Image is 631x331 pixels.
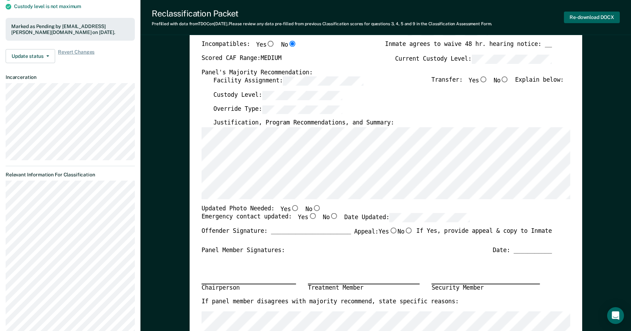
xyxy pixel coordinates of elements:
label: Scored CAF Range: MEDIUM [202,55,282,64]
input: No [500,77,509,83]
label: Yes [379,228,397,236]
input: No [312,205,321,211]
span: Revert Changes [58,49,94,63]
label: No [323,214,338,223]
label: Yes [468,77,487,86]
dt: Relevant Information For Classification [6,172,135,178]
div: Chairperson [202,284,296,292]
label: No [493,77,509,86]
div: Treatment Member [308,284,419,292]
input: No [330,214,338,219]
div: Security Member [432,284,540,292]
label: No [305,205,321,214]
input: Override Type: [262,105,342,114]
div: Date: ___________ [493,246,552,254]
label: No [281,41,296,49]
button: Re-download DOCX [564,12,620,23]
div: Offender Signature: _______________________ If Yes, provide appeal & copy to Inmate [202,228,552,246]
label: Appeal: [354,228,413,241]
label: Yes [298,214,317,223]
div: Inmate agrees to waive 48 hr. hearing notice: __ [385,41,552,55]
span: maximum [59,4,81,9]
label: Justification, Program Recommendations, and Summary: [213,120,394,127]
label: Facility Assignment: [213,77,363,86]
button: Update status [6,49,55,63]
label: Custody Level: [213,91,342,100]
input: Yes [267,41,275,47]
div: Transfer: Explain below: [431,77,564,91]
label: Override Type: [213,105,342,114]
input: Facility Assignment: [283,77,363,86]
label: Date Updated: [344,214,469,223]
input: Yes [308,214,317,219]
div: Prefilled with data from TDOC on [DATE] . Please review any data pre-filled from previous Classif... [152,21,492,26]
div: Open Intercom Messenger [607,307,624,324]
label: Yes [280,205,299,214]
input: Custody Level: [262,91,342,100]
div: Reclassification Packet [152,8,492,19]
input: Current Custody Level: [472,55,552,64]
dt: Incarceration [6,74,135,80]
label: If panel member disagrees with majority recommend, state specific reasons: [202,298,459,306]
input: Yes [389,228,397,234]
div: Incompatibles: [202,41,297,55]
input: No [288,41,296,47]
input: Yes [479,77,487,83]
label: Yes [256,41,275,49]
label: Current Custody Level: [395,55,552,64]
div: Marked as Pending by [EMAIL_ADDRESS][PERSON_NAME][DOMAIN_NAME] on [DATE]. [11,23,129,35]
div: Updated Photo Needed: [202,205,321,214]
div: Emergency contact updated: [202,214,470,228]
div: Panel Member Signatures: [202,246,285,254]
input: Yes [291,205,299,211]
label: No [397,228,413,236]
input: No [405,228,413,234]
div: Panel's Majority Recommendation: [202,69,552,77]
div: Custody level is not [14,4,135,9]
input: Date Updated: [389,214,470,223]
